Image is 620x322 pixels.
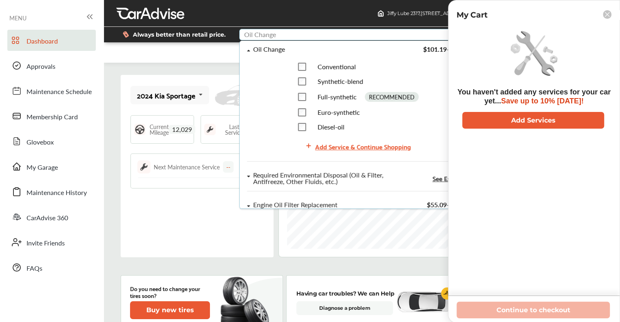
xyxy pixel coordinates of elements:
span: Membership Card [26,112,78,123]
a: Maintenance History [7,181,96,202]
p: Having car troubles? We can Help [296,289,394,298]
div: Engine Oil Filter Replacement [253,202,338,208]
div: -- [223,161,234,173]
a: Membership Card [7,105,96,127]
a: Dashboard [7,30,96,51]
img: placeholder_car.fcab19be.svg [215,84,264,106]
span: Maintenance Schedule [26,87,92,97]
span: MENU [9,15,26,21]
span: Last Service [220,124,249,135]
span: $55.09 - $81.49 [426,200,469,209]
span: Conventional [317,62,355,71]
span: Euro-synthetic [317,107,360,117]
img: maintenance_logo [137,160,150,173]
a: FAQs [7,257,96,278]
button: Add Services [462,112,604,129]
p: My Cart [457,10,488,20]
p: Do you need to change your tires soon? [130,285,210,299]
a: Glovebox [7,131,96,152]
a: Approvals [7,55,96,76]
span: Full-synthetic [317,92,356,101]
span: Synthetic-blend [317,77,363,86]
span: See Estimate [432,175,469,182]
span: My Garage [26,162,58,173]
span: Dashboard [26,36,58,47]
button: Buy new tires [130,301,210,319]
img: maintenance_logo [204,124,216,135]
a: Buy new tires [130,301,212,319]
span: CarAdvise 360 [26,213,68,223]
span: $101.19 - $98.54 [423,44,469,54]
a: Invite Friends [7,232,96,253]
span: Save up to 10% [DATE]! [501,97,584,105]
div: Next Maintenance Service [154,163,220,171]
span: You haven't added any services for your car yet... [457,88,611,105]
span: Current Mileage [150,124,169,135]
img: diagnose-vehicle.c84bcb0a.svg [396,291,453,313]
span: Invite Friends [26,238,65,249]
span: Always better than retail price. [133,32,226,37]
div: Add Service & Continue Shopping [315,141,411,152]
div: Required Environmental Disposal (Oil & Filter, Antifreeze, Other Fluids, etc.) [253,172,402,185]
a: CarAdvise 360 [7,206,96,228]
img: header-home-logo.8d720a4f.svg [377,10,384,17]
img: cardiogram-logo.18e20815.svg [441,287,453,300]
img: dollor_label_vector.a70140d1.svg [123,31,129,38]
a: My Garage [7,156,96,177]
div: Oil Change [253,46,285,53]
span: FAQs [26,263,42,274]
div: 2024 Kia Sportage [137,91,195,99]
span: Jiffy Lube 2317 , [STREET_ADDRESS] Boise , ID 83703 [387,10,504,16]
span: Approvals [26,61,55,72]
span: 12,029 [169,125,195,134]
img: steering_logo [134,124,146,135]
div: RECOMMENDED [364,92,418,102]
a: Diagnose a problem [296,301,393,315]
span: Maintenance History [26,188,87,198]
span: Diesel-oil [317,122,344,131]
span: Glovebox [26,137,54,148]
a: Maintenance Schedule [7,80,96,101]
